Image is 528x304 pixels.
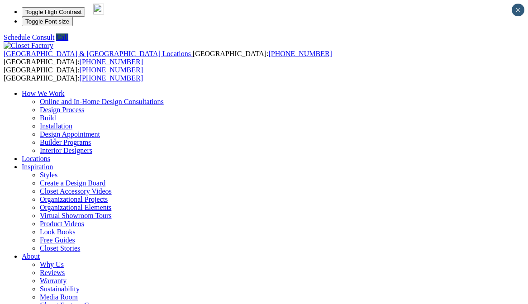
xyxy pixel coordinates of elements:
button: Close [512,4,524,16]
a: Interior Designers [40,147,92,154]
img: Closet Factory [4,42,53,50]
a: Builder Programs [40,138,91,146]
a: Organizational Elements [40,204,111,211]
a: [PHONE_NUMBER] [80,74,143,82]
a: Free Guides [40,236,75,244]
a: Build [40,114,56,122]
a: Styles [40,171,57,179]
span: Toggle Font size [25,18,69,25]
a: Inspiration [22,163,53,171]
span: Toggle High Contrast [25,9,81,15]
a: Why Us [40,261,64,268]
a: [PHONE_NUMBER] [80,66,143,74]
span: [GEOGRAPHIC_DATA] & [GEOGRAPHIC_DATA] Locations [4,50,191,57]
a: Sustainability [40,285,80,293]
a: Warranty [40,277,67,285]
a: [GEOGRAPHIC_DATA] & [GEOGRAPHIC_DATA] Locations [4,50,193,57]
a: How We Work [22,90,65,97]
button: Toggle Font size [22,17,73,26]
a: Schedule Consult [4,33,54,41]
a: Design Appointment [40,130,100,138]
a: Locations [22,155,50,162]
a: Look Books [40,228,76,236]
span: [GEOGRAPHIC_DATA]: [GEOGRAPHIC_DATA]: [4,50,332,66]
a: Media Room [40,293,78,301]
a: Call [56,33,68,41]
span: [GEOGRAPHIC_DATA]: [GEOGRAPHIC_DATA]: [4,66,143,82]
a: Create a Design Board [40,179,105,187]
a: Closet Stories [40,244,80,252]
a: [PHONE_NUMBER] [268,50,332,57]
a: Virtual Showroom Tours [40,212,112,219]
a: Organizational Projects [40,195,108,203]
a: Closet Accessory Videos [40,187,112,195]
a: Product Videos [40,220,84,228]
button: Toggle High Contrast [22,7,85,17]
img: npw-badge-icon-locked.svg [93,4,104,14]
a: [PHONE_NUMBER] [80,58,143,66]
a: Online and In-Home Design Consultations [40,98,164,105]
a: About [22,252,40,260]
a: Reviews [40,269,65,276]
a: Installation [40,122,72,130]
a: Design Process [40,106,84,114]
